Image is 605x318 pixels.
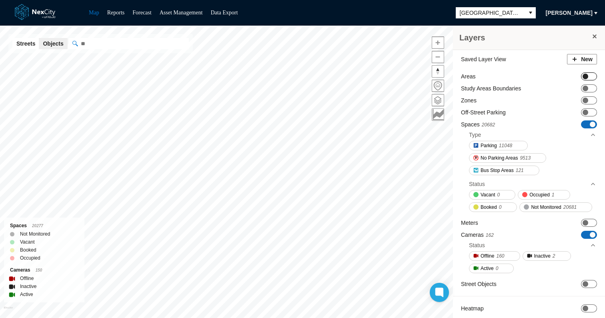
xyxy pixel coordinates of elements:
label: Not Monitored [20,230,50,238]
a: Mapbox homepage [4,306,13,316]
button: Streets [12,38,39,49]
span: 0 [496,264,499,272]
span: 150 [36,268,42,272]
div: Type [469,129,596,141]
a: Forecast [132,10,151,16]
div: Type [469,131,481,139]
button: Layers management [432,94,444,106]
span: Offline [481,252,494,260]
label: Zones [461,96,477,104]
button: Vacant0 [469,190,515,200]
button: Active0 [469,264,514,273]
label: Booked [20,246,36,254]
label: Off-Street Parking [461,108,506,116]
button: [PERSON_NAME] [541,6,598,19]
span: Not Monitored [531,203,561,211]
span: 20682 [482,122,495,128]
button: New [567,54,597,64]
span: Bus Stop Areas [481,166,514,174]
div: Status [469,180,485,188]
span: New [581,55,593,63]
span: Objects [43,40,63,48]
button: Zoom out [432,51,444,63]
button: Key metrics [432,108,444,121]
div: Spaces [10,222,78,230]
button: Offline160 [469,251,520,261]
span: Booked [481,203,497,211]
span: Occupied [529,191,550,199]
button: Zoom in [432,36,444,49]
h3: Layers [459,32,591,43]
a: Asset Management [160,10,203,16]
span: 162 [486,232,494,238]
button: Booked0 [469,202,517,212]
button: Bus Stop Areas121 [469,166,539,175]
button: No Parking Areas9513 [469,153,546,163]
span: Inactive [534,252,551,260]
span: 2 [553,252,555,260]
span: Vacant [481,191,495,199]
button: Home [432,80,444,92]
button: Not Monitored20681 [519,202,592,212]
div: Status [469,241,485,249]
button: Occupied1 [518,190,570,200]
label: Areas [461,72,476,80]
label: Cameras [461,231,494,239]
span: No Parking Areas [481,154,518,162]
button: Inactive2 [523,251,571,261]
button: Objects [39,38,67,49]
label: Vacant [20,238,34,246]
span: [GEOGRAPHIC_DATA][PERSON_NAME] [460,9,521,17]
div: Status [469,178,596,190]
label: Occupied [20,254,40,262]
span: 1 [552,191,555,199]
span: 121 [516,166,524,174]
button: Reset bearing to north [432,65,444,78]
div: Status [469,239,596,251]
span: 0 [499,203,502,211]
label: Meters [461,219,478,227]
label: Study Areas Boundaries [461,84,521,92]
label: Street Objects [461,280,497,288]
span: Zoom in [432,37,444,48]
span: Streets [16,40,35,48]
a: Reports [107,10,125,16]
label: Saved Layer View [461,55,506,63]
span: 11048 [499,142,512,150]
span: 0 [497,191,500,199]
button: select [525,7,536,18]
label: Heatmap [461,304,484,312]
span: 20277 [32,224,43,228]
button: Parking11048 [469,141,528,150]
label: Spaces [461,120,495,129]
span: 9513 [520,154,531,162]
span: 20681 [563,203,577,211]
label: Active [20,290,33,298]
span: Reset bearing to north [432,66,444,77]
label: Offline [20,274,34,282]
a: Map [89,10,99,16]
div: Cameras [10,266,78,274]
span: 160 [496,252,504,260]
span: Active [481,264,494,272]
span: [PERSON_NAME] [546,9,593,17]
label: Inactive [20,282,36,290]
span: Parking [481,142,497,150]
a: Data Export [210,10,238,16]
